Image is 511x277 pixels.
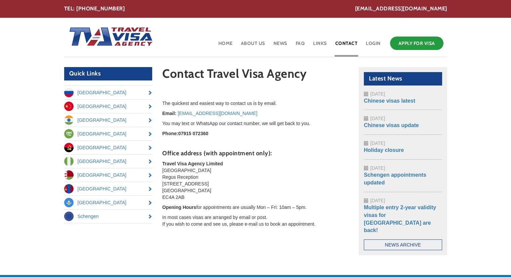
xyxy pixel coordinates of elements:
strong: Email: [162,111,176,116]
a: News Archive [364,239,442,250]
strong: Opening Hours [162,205,196,210]
a: Chinese visas update [364,122,419,128]
a: Schengen appointments updated [364,172,426,185]
a: Login [365,35,381,57]
a: Multiple entry 2-year validity visas for [GEOGRAPHIC_DATA] are back! [364,205,436,233]
a: [GEOGRAPHIC_DATA] [64,127,153,141]
a: Holiday closure [364,147,404,153]
p: In most cases visas are arranged by email or post. If you wish to come and see us, please e-mail ... [162,214,349,227]
a: About Us [240,35,266,57]
strong: 07915 072360 [178,131,208,136]
a: [GEOGRAPHIC_DATA] [64,196,153,209]
span: [DATE] [370,198,385,203]
p: [GEOGRAPHIC_DATA] Regus Reception [STREET_ADDRESS] [GEOGRAPHIC_DATA] EC4A 2AB [162,160,349,201]
img: Home [64,20,154,54]
a: [GEOGRAPHIC_DATA] [64,141,153,154]
span: [DATE] [370,91,385,97]
a: [GEOGRAPHIC_DATA] [64,86,153,99]
span: [DATE] [370,116,385,121]
a: [GEOGRAPHIC_DATA] [64,182,153,196]
p: for appointments are usually Mon – Fri: 10am – 5pm. [162,204,349,211]
a: Contact [335,35,358,57]
p: You may text or WhatsApp our contact number, we will get back to you. [162,120,349,127]
a: [GEOGRAPHIC_DATA] [64,113,153,127]
a: Chinese visas latest [364,98,415,104]
strong: Office address (with appointment only): [162,150,272,157]
strong: Travel Visa Agency Limited [162,161,223,166]
a: Links [312,35,328,57]
h2: Latest News [364,72,442,86]
a: [EMAIL_ADDRESS][DOMAIN_NAME] [178,111,257,116]
a: Apply for Visa [390,37,443,50]
a: [EMAIL_ADDRESS][DOMAIN_NAME] [355,5,447,13]
a: News [273,35,288,57]
span: [DATE] [370,141,385,146]
strong: Phone: [162,131,178,136]
h1: Contact Travel Visa Agency [162,67,349,84]
a: [GEOGRAPHIC_DATA] [64,100,153,113]
a: [GEOGRAPHIC_DATA] [64,155,153,168]
span: [DATE] [370,165,385,171]
a: FAQ [295,35,306,57]
a: Schengen [64,210,153,223]
p: The quickest and easiest way to contact us is by email. [162,100,349,107]
div: TEL: [PHONE_NUMBER] [64,5,447,13]
a: Home [218,35,233,57]
a: [GEOGRAPHIC_DATA] [64,168,153,182]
